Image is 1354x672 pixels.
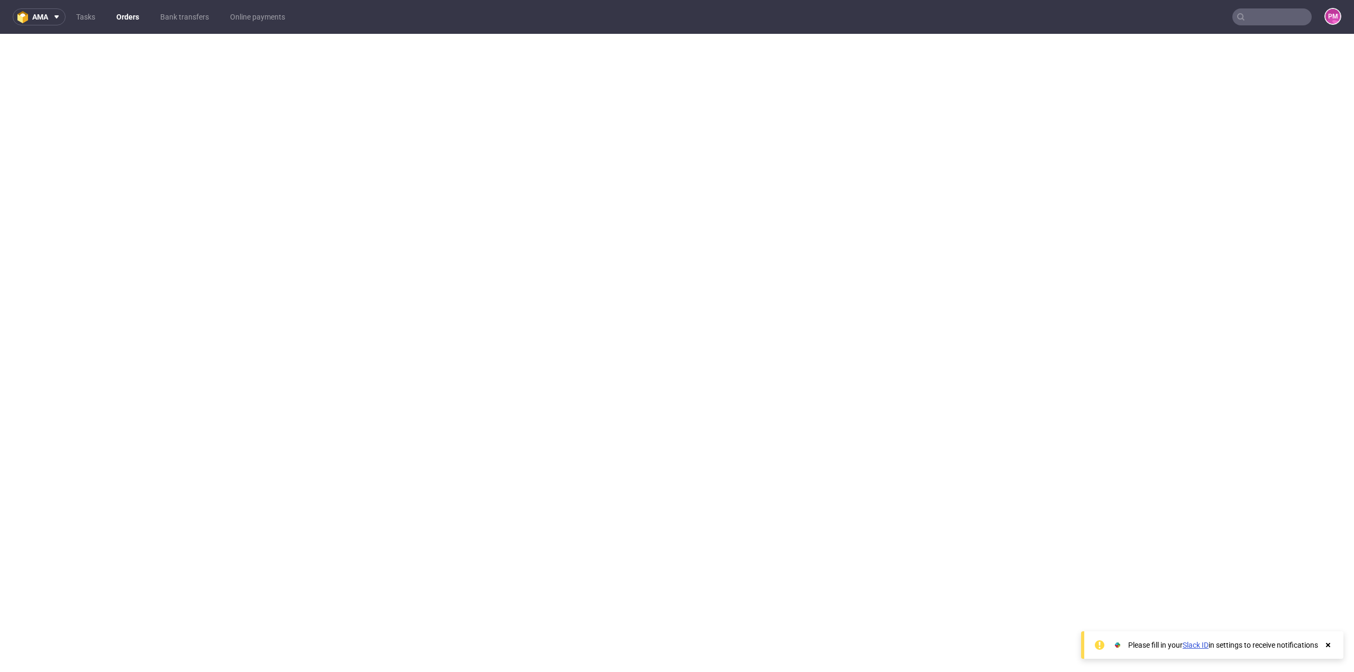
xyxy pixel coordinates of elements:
a: Orders [110,8,145,25]
figcaption: PM [1325,9,1340,24]
a: Bank transfers [154,8,215,25]
div: Please fill in your in settings to receive notifications [1128,640,1318,650]
span: ama [32,13,48,21]
a: Slack ID [1183,641,1209,649]
a: Online payments [224,8,291,25]
a: Tasks [70,8,102,25]
img: logo [17,11,32,23]
button: ama [13,8,66,25]
img: Slack [1112,640,1123,650]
